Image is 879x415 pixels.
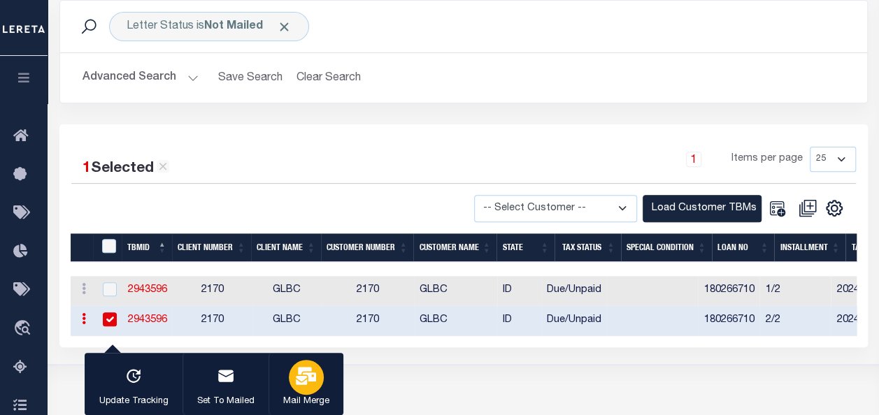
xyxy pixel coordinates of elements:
span: 2170 [357,315,379,325]
button: Load Customer TBMs [643,195,762,222]
span: 2170 [201,285,224,295]
button: Advanced Search [83,64,199,92]
span: GLBC [273,285,301,295]
p: Set To Mailed [197,395,255,409]
th: Customer Number: activate to sort column ascending [321,233,413,262]
span: 1 [83,161,91,176]
td: ID [497,276,541,306]
th: LOAN NO: activate to sort column ascending [712,233,774,262]
th: Tax Status: activate to sort column ascending [555,233,621,262]
div: Selected [83,158,169,180]
a: 1 [686,152,701,167]
th: STATE: activate to sort column ascending [496,233,555,262]
a: 2943596 [128,285,167,295]
td: 180266710 [698,306,759,336]
p: Update Tracking [99,395,169,409]
span: Click to Remove [277,20,292,34]
span: Due/Unpaid [547,285,601,295]
div: Letter Status is [109,12,309,41]
th: Special Condition: activate to sort column ascending [621,233,712,262]
th: Client Name: activate to sort column ascending [251,233,321,262]
span: Items per page [731,152,803,167]
td: GLBC [414,306,497,336]
b: Not Mailed [204,21,263,32]
span: 2170 [357,285,379,295]
span: Due/Unpaid [547,315,601,325]
td: 1/2 [759,276,831,306]
button: Save Search [210,64,291,92]
td: 2/2 [759,306,831,336]
th: Client Number: activate to sort column ascending [172,233,251,262]
span: GLBC [273,315,301,325]
button: Clear Search [291,64,367,92]
span: 2170 [201,315,224,325]
td: ID [497,306,541,336]
th: Installment: activate to sort column ascending [774,233,845,262]
td: 180266710 [698,276,759,306]
th: TBMID: activate to sort column descending [122,233,173,262]
p: Mail Merge [283,395,329,409]
th: Customer Name: activate to sort column ascending [413,233,496,262]
a: 2943596 [128,315,167,325]
td: GLBC [414,276,497,306]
